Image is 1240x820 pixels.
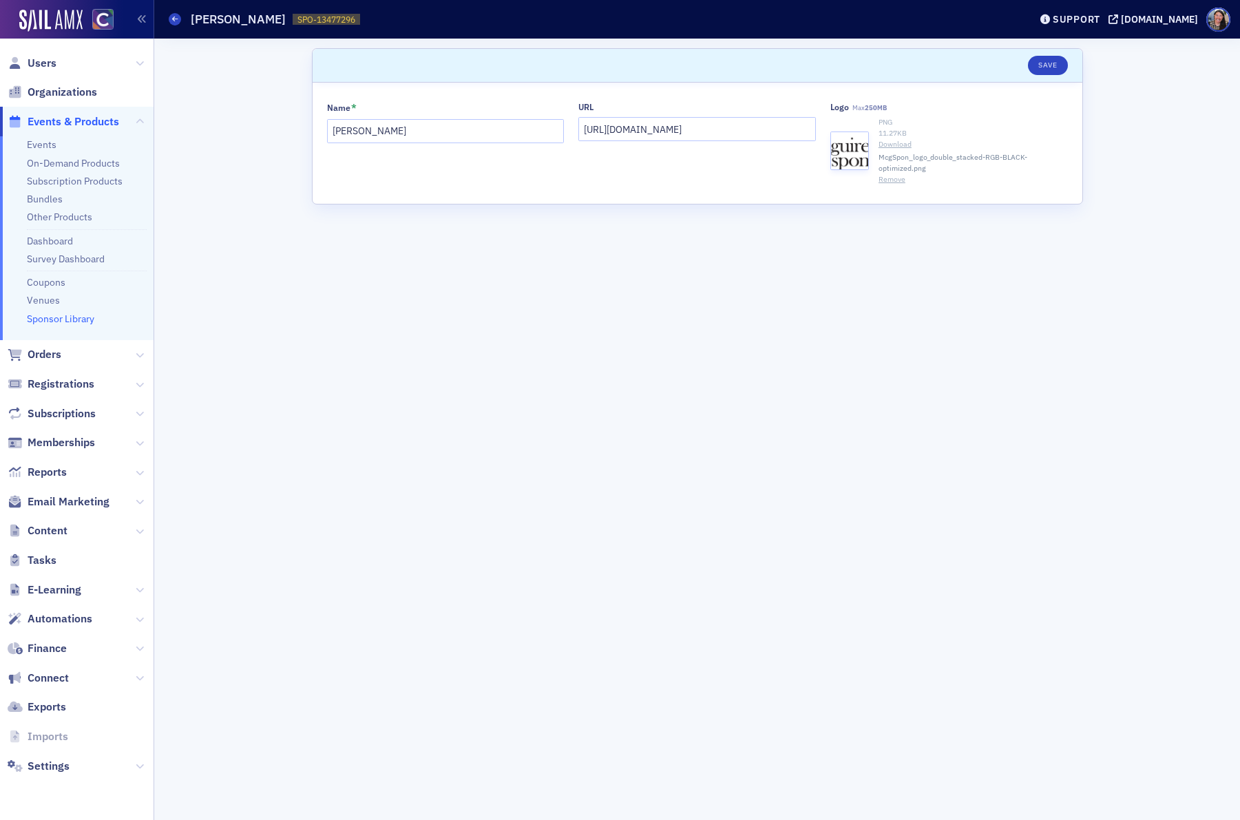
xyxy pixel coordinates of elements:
[1108,14,1203,24] button: [DOMAIN_NAME]
[8,523,67,538] a: Content
[28,611,92,627] span: Automations
[92,9,114,30] img: SailAMX
[297,14,355,25] span: SPO-13477296
[28,759,70,774] span: Settings
[19,10,83,32] img: SailAMX
[28,114,119,129] span: Events & Products
[27,157,120,169] a: On-Demand Products
[28,377,94,392] span: Registrations
[8,435,95,450] a: Memberships
[8,377,94,392] a: Registrations
[8,582,81,598] a: E-Learning
[852,103,887,112] span: Max
[8,759,70,774] a: Settings
[27,175,123,187] a: Subscription Products
[830,102,849,112] div: Logo
[8,465,67,480] a: Reports
[28,347,61,362] span: Orders
[27,294,60,306] a: Venues
[27,235,73,247] a: Dashboard
[28,465,67,480] span: Reports
[879,152,1068,174] span: McgSpon_logo_double_stacked-RGB-BLACK-optimized.png
[28,700,66,715] span: Exports
[28,85,97,100] span: Organizations
[1053,13,1100,25] div: Support
[27,211,92,223] a: Other Products
[879,117,1068,128] div: PNG
[327,103,350,113] div: Name
[1028,56,1067,75] button: Save
[8,671,69,686] a: Connect
[27,276,65,288] a: Coupons
[28,494,109,509] span: Email Marketing
[27,193,63,205] a: Bundles
[28,523,67,538] span: Content
[8,406,96,421] a: Subscriptions
[879,174,905,185] button: Remove
[351,102,357,114] abbr: This field is required
[879,128,1068,139] div: 11.27 KB
[8,347,61,362] a: Orders
[28,582,81,598] span: E-Learning
[8,641,67,656] a: Finance
[28,641,67,656] span: Finance
[27,313,94,325] a: Sponsor Library
[578,102,593,112] div: URL
[8,553,56,568] a: Tasks
[865,103,887,112] span: 250MB
[28,56,56,71] span: Users
[8,85,97,100] a: Organizations
[8,56,56,71] a: Users
[83,9,114,32] a: View Homepage
[27,253,105,265] a: Survey Dashboard
[8,611,92,627] a: Automations
[879,139,1068,150] a: Download
[191,11,286,28] h1: [PERSON_NAME]
[8,700,66,715] a: Exports
[28,553,56,568] span: Tasks
[28,729,68,744] span: Imports
[8,114,119,129] a: Events & Products
[8,494,109,509] a: Email Marketing
[8,729,68,744] a: Imports
[28,406,96,421] span: Subscriptions
[1121,13,1198,25] div: [DOMAIN_NAME]
[28,435,95,450] span: Memberships
[1206,8,1230,32] span: Profile
[27,138,56,151] a: Events
[28,671,69,686] span: Connect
